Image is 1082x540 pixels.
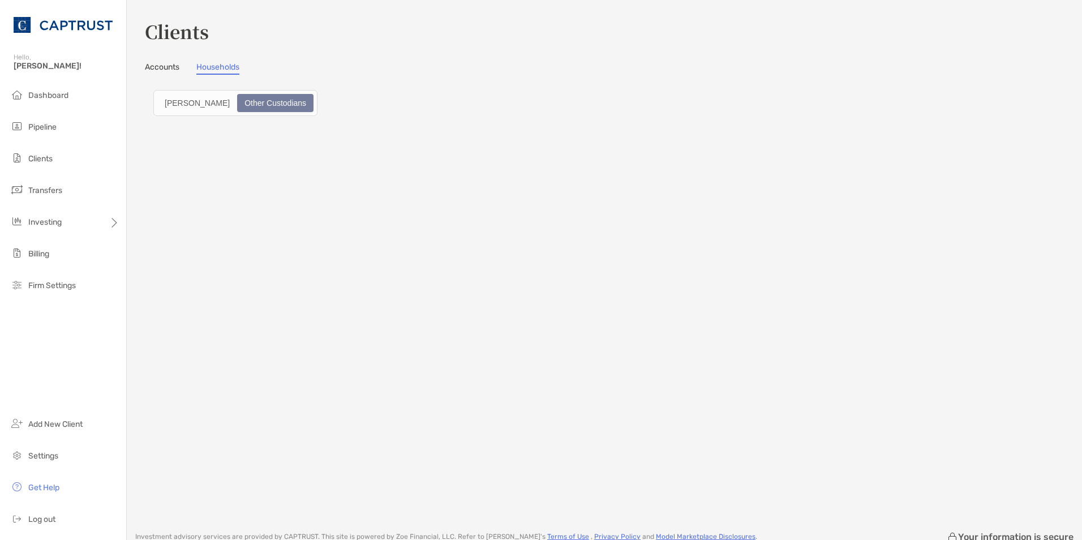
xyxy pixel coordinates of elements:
[28,154,53,164] span: Clients
[158,95,236,111] div: Zoe
[238,95,312,111] div: Other Custodians
[196,62,239,75] a: Households
[28,483,59,492] span: Get Help
[10,512,24,525] img: logout icon
[28,419,83,429] span: Add New Client
[10,215,24,228] img: investing icon
[28,451,58,461] span: Settings
[10,417,24,430] img: add_new_client icon
[14,61,119,71] span: [PERSON_NAME]!
[14,5,113,45] img: CAPTRUST Logo
[28,217,62,227] span: Investing
[10,278,24,292] img: firm-settings icon
[10,246,24,260] img: billing icon
[10,88,24,101] img: dashboard icon
[153,90,317,116] div: segmented control
[145,62,179,75] a: Accounts
[28,515,55,524] span: Log out
[10,183,24,196] img: transfers icon
[145,18,1064,44] h3: Clients
[28,281,76,290] span: Firm Settings
[28,186,62,195] span: Transfers
[10,480,24,494] img: get-help icon
[28,249,49,259] span: Billing
[28,91,68,100] span: Dashboard
[10,448,24,462] img: settings icon
[10,119,24,133] img: pipeline icon
[28,122,57,132] span: Pipeline
[10,151,24,165] img: clients icon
